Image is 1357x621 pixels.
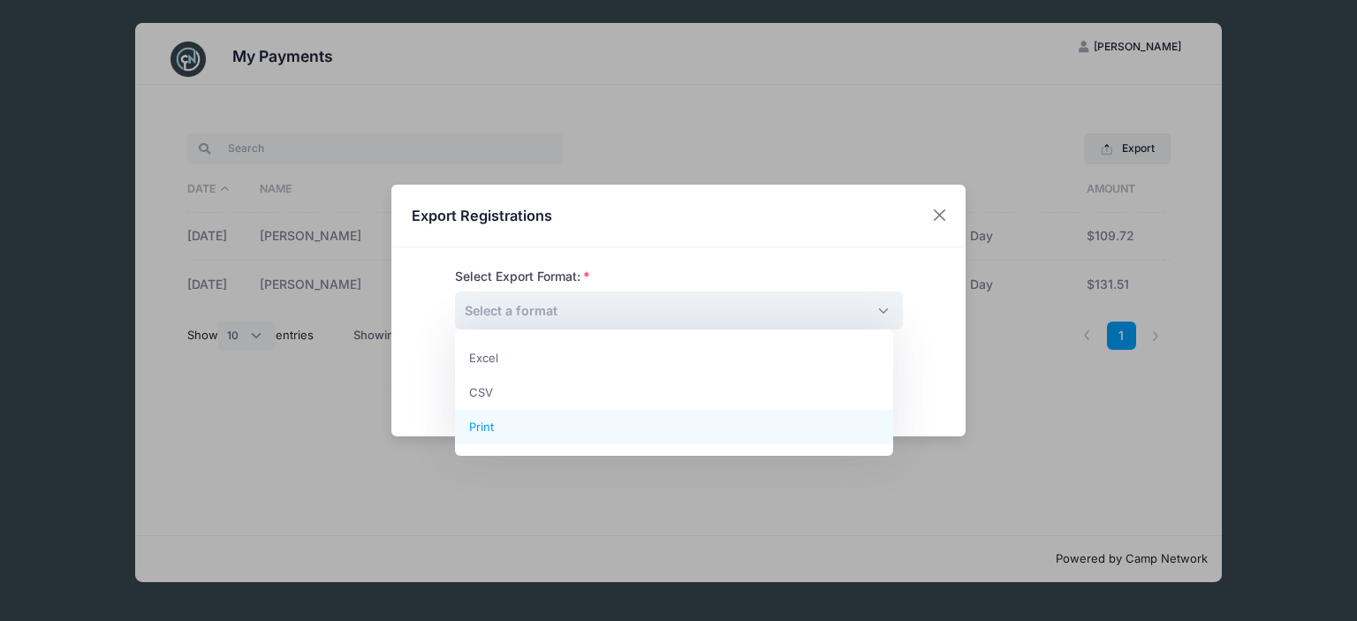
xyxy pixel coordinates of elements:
[465,301,557,320] span: Select a format
[465,303,557,318] span: Select a format
[412,205,552,226] h4: Export Registrations
[924,200,956,231] button: Close
[455,292,903,329] span: Select a format
[455,341,894,375] li: Excel
[455,410,894,444] li: Print
[455,375,894,410] li: CSV
[455,268,590,286] label: Select Export Format:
